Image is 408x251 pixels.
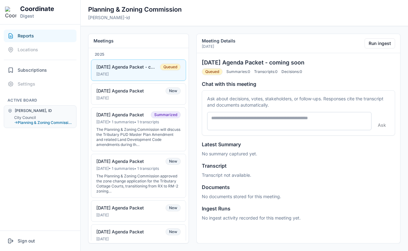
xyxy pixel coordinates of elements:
h4: Documents [202,183,395,191]
h2: Active Board [4,98,76,103]
div: [DATE] Agenda Packet [96,205,144,211]
h2: Planning & Zoning Commission [88,5,182,14]
span: New [166,87,181,94]
h4: Chat with this meeting [202,80,395,88]
span: Summaries: 0 [226,69,250,74]
span: Locations [18,47,38,53]
button: [DATE] Agenda PacketSummarized[DATE]• 1 summaries• 1 transcriptsThe Planning & Zoning Commission ... [91,107,186,151]
button: →Planning & Zoning Commission [14,120,72,125]
div: The Planning & Zoning Commission approved the zone change application for the Tributary Cottage C... [96,174,181,194]
h4: Ingest Runs [202,205,395,212]
button: City Council [14,115,72,120]
p: Digest [20,13,54,19]
h2: Meeting Details [202,38,235,44]
div: [DATE] Agenda Packet [96,159,144,164]
h4: Latest Summary [202,141,395,148]
span: Subscriptions [18,67,47,73]
span: Queued [160,64,181,70]
p: No documents stored for this meeting. [202,193,395,200]
span: Decisions: 0 [281,69,302,74]
button: [DATE] Agenda Packet - coming soonQueued[DATE] [91,59,186,81]
button: Settings [4,78,76,90]
span: Reports [18,33,34,39]
p: Ask about decisions, votes, stakeholders, or follow-ups. Responses cite the transcript and docume... [207,96,388,108]
span: New [166,228,181,235]
img: Coordinate [5,7,16,18]
span: [PERSON_NAME], ID [15,108,52,113]
button: Reports [4,30,76,42]
p: [PERSON_NAME]-id [88,14,182,21]
h1: Coordinate [20,5,54,13]
div: [DATE] • 1 summaries • 1 transcripts [96,166,181,171]
div: [DATE] [96,96,181,101]
button: Locations [4,43,76,56]
div: [DATE] [96,213,181,218]
span: Settings [18,81,35,87]
p: No ingest activity recorded for this meeting yet. [202,215,395,221]
span: Transcripts: 0 [254,69,278,74]
div: [DATE] Agenda Packet [96,88,144,94]
h3: [DATE] Agenda Packet - coming soon [202,58,395,67]
button: [DATE] Agenda PacketNew[DATE]• 1 summaries• 1 transcriptsThe Planning & Zoning Commission approve... [91,154,186,198]
span: New [166,204,181,211]
button: Subscriptions [4,64,76,76]
button: [DATE] Agenda PacketNew[DATE] [91,200,186,222]
button: Run ingest [365,38,395,48]
div: [DATE] [96,237,181,242]
button: Sign out [4,235,76,247]
h4: Transcript [202,162,395,170]
div: [DATE] [96,72,181,77]
p: No summary captured yet. [202,151,395,157]
p: Transcript not available. [202,172,395,178]
span: New [166,158,181,165]
span: Summarized [151,111,181,118]
button: [DATE] Agenda PacketNew[DATE] [91,224,186,246]
div: [DATE] Agenda Packet [96,112,144,118]
button: [DATE] Agenda PacketNew[DATE] [91,83,186,105]
div: The Planning & Zoning Commission will discuss the Tributary PUD Master Plan Amendment and related... [96,127,181,147]
span: Queued [202,68,223,75]
p: [DATE] [202,44,235,49]
div: [DATE] Agenda Packet [96,229,144,235]
div: [DATE] Agenda Packet - coming soon [96,64,156,70]
h2: Meetings [93,38,184,44]
div: [DATE] • 1 summaries • 1 transcripts [96,120,181,125]
div: 2025 [91,52,186,57]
